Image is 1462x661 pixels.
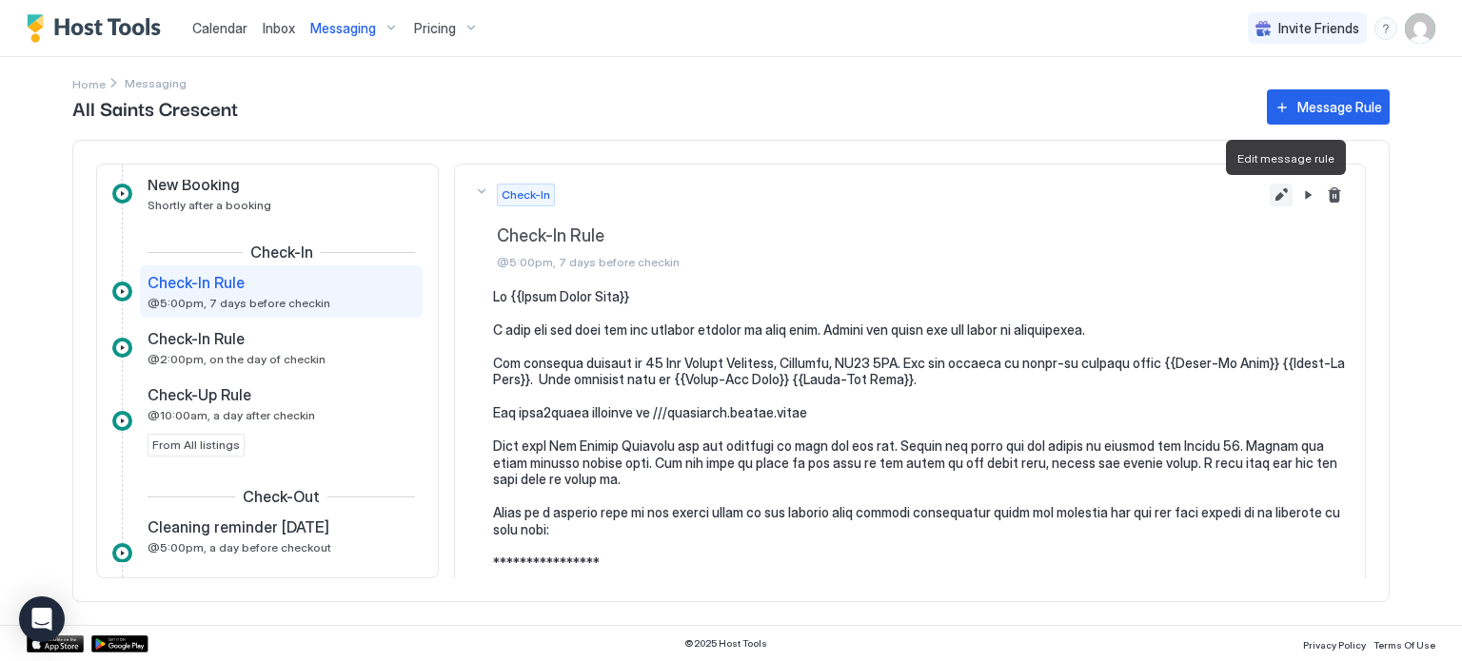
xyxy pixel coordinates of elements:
button: Check-InCheck-In Rule@5:00pm, 7 days before checkinEdit message rulePause Message RuleDelete mess... [455,165,1365,288]
span: @5:00pm, a day before checkout [148,540,331,554]
a: Inbox [263,18,295,38]
span: All Saints Crescent [72,93,1248,122]
span: Breadcrumb [125,76,187,90]
span: © 2025 Host Tools [684,637,767,650]
a: Privacy Policy [1303,633,1366,653]
span: Check-Up Rule [148,385,251,404]
span: Check-In [502,186,550,204]
div: Breadcrumb [72,73,106,93]
span: Check-Out [243,487,320,506]
span: Privacy Policy [1303,639,1366,651]
a: Google Play Store [91,635,148,652]
div: User profile [1405,13,1435,44]
div: menu [1374,17,1397,40]
button: Message Rule [1267,89,1390,125]
span: Check-In Rule [148,273,245,292]
span: Pricing [414,20,456,37]
span: Edit message rule [1237,151,1334,165]
a: Host Tools Logo [27,14,169,43]
span: Invite Friends [1278,20,1359,37]
span: Inbox [263,20,295,36]
button: Edit message rule [1270,184,1293,206]
span: Messaging [310,20,376,37]
button: Delete message rule [1323,184,1346,206]
span: @2:00pm, on the day of checkin [148,352,326,366]
div: Open Intercom Messenger [19,596,65,642]
span: Check-In Rule [148,329,245,348]
span: From All listings [152,437,240,454]
a: Home [72,73,106,93]
span: Check-In Rule [497,225,1262,247]
span: Terms Of Use [1373,639,1435,651]
a: App Store [27,635,84,652]
span: Calendar [192,20,247,36]
a: Calendar [192,18,247,38]
span: New Booking [148,175,240,194]
span: Check-In [250,243,313,262]
span: Cleaning reminder [DATE] [148,517,329,536]
span: @10:00am, a day after checkin [148,408,315,422]
div: Message Rule [1297,97,1382,117]
span: Home [72,77,106,91]
a: Terms Of Use [1373,633,1435,653]
span: Shortly after a booking [148,198,271,212]
span: @5:00pm, 7 days before checkin [148,296,330,310]
button: Pause Message Rule [1296,184,1319,206]
span: @5:00pm, 7 days before checkin [497,255,1262,269]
